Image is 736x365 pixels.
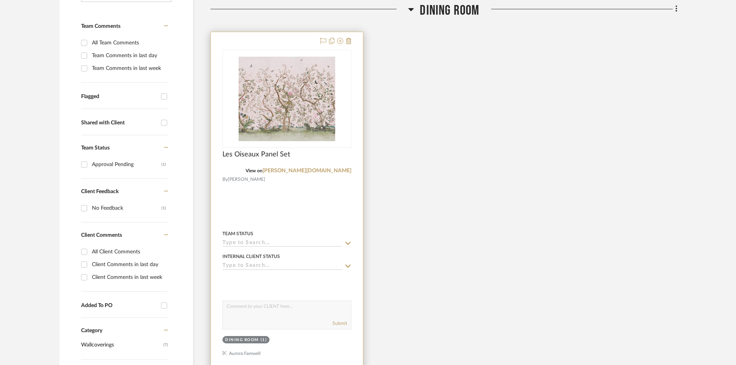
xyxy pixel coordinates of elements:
span: Client Comments [81,233,122,238]
div: Flagged [81,93,157,100]
div: Approval Pending [92,158,161,171]
span: View on [246,168,263,173]
button: Submit [332,320,347,327]
span: Wallcoverings [81,338,161,351]
div: Team Status [222,230,253,237]
span: Les Oiseaux Panel Set [222,150,290,159]
div: Internal Client Status [222,253,280,260]
div: (1) [161,158,166,171]
span: Team Comments [81,24,120,29]
span: Client Feedback [81,189,119,194]
div: Dining Room [225,337,259,343]
div: All Client Comments [92,246,166,258]
span: Category [81,328,102,334]
span: By [222,176,228,183]
div: Added To PO [81,302,157,309]
input: Type to Search… [222,240,342,247]
a: [PERSON_NAME][DOMAIN_NAME] [263,168,351,173]
span: (7) [163,339,168,351]
span: Team Status [81,145,110,151]
div: 0 [223,50,351,148]
img: Les Oiseaux Panel Set [239,51,335,147]
div: Client Comments in last week [92,271,166,284]
div: (1) [161,202,166,214]
div: Shared with Client [81,120,157,126]
div: All Team Comments [92,37,166,49]
input: Type to Search… [222,263,342,270]
div: Team Comments in last week [92,62,166,75]
div: No Feedback [92,202,161,214]
span: [PERSON_NAME] [228,176,265,183]
div: Client Comments in last day [92,258,166,271]
div: (1) [261,337,267,343]
span: Dining Room [420,2,479,19]
div: Team Comments in last day [92,49,166,62]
